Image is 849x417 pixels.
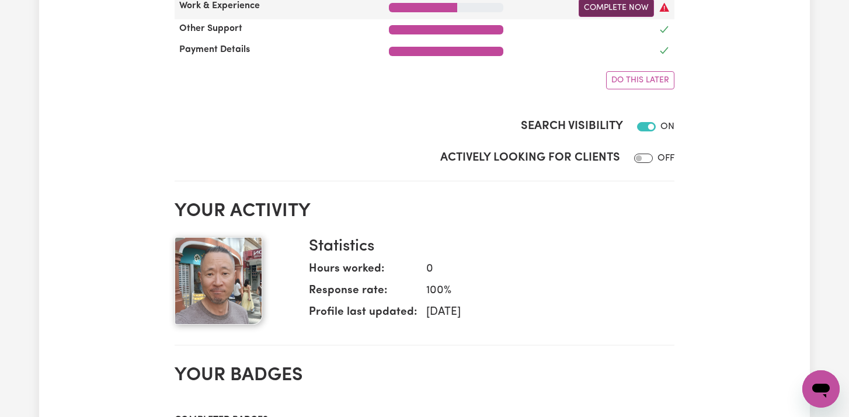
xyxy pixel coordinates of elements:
h2: Your badges [175,364,674,387]
button: Do this later [606,71,674,89]
label: Actively Looking for Clients [440,149,620,166]
span: OFF [657,154,674,163]
span: ON [660,122,674,131]
h2: Your activity [175,200,674,223]
dd: 100 % [417,283,665,300]
dd: [DATE] [417,304,665,321]
img: Your profile picture [175,237,262,325]
span: Do this later [611,76,669,85]
span: Other Support [175,24,247,33]
label: Search Visibility [521,117,623,135]
span: Payment Details [175,45,255,54]
h3: Statistics [309,237,665,257]
dt: Profile last updated: [309,304,417,326]
dt: Response rate: [309,283,417,304]
dd: 0 [417,261,665,278]
dt: Hours worked: [309,261,417,283]
span: Work & Experience [175,1,265,11]
iframe: Button to launch messaging window, conversation in progress [802,370,840,408]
